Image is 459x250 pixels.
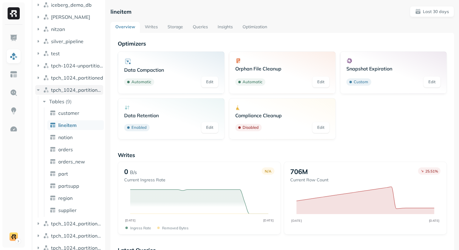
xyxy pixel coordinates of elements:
p: Compliance Cleanup [235,112,329,118]
p: ( 9 ) [66,98,72,104]
button: [PERSON_NAME] [35,12,103,22]
img: table [50,183,56,189]
p: 0 [124,167,128,176]
img: namespace [43,38,49,44]
tspan: [DATE] [263,218,274,222]
img: table [50,171,56,177]
img: Dashboard [10,34,18,42]
p: Custom [354,79,368,85]
span: [PERSON_NAME] [51,14,90,20]
p: Last 30 days [423,9,449,15]
a: nation [47,132,104,142]
img: Query Explorer [10,89,18,97]
img: table [50,207,56,213]
img: namespace [43,75,49,81]
img: table [50,195,56,201]
p: Data Retention [124,112,218,118]
p: lineitem [110,8,131,15]
img: table [50,122,56,128]
p: B/s [130,169,137,176]
p: Automatic [131,79,151,85]
button: Tables(9) [41,97,104,106]
img: Asset Explorer [10,70,18,78]
button: tpch_1024_partitioned [35,73,103,83]
p: Disabled [243,125,259,131]
tspan: [DATE] [125,218,135,222]
a: orders [47,145,104,154]
img: namespace [43,2,49,8]
span: silver_pipeline [51,38,83,44]
p: Data Compaction [124,67,218,73]
img: namespace [43,63,49,69]
a: customer [47,108,104,118]
p: Ingress Rate [130,226,151,230]
button: tpch_1024_partitioned_11 [35,231,103,241]
a: Edit [312,77,329,87]
span: region [58,195,73,201]
a: Queries [188,22,213,33]
span: customer [58,110,79,116]
img: namespace [43,221,49,227]
p: Snapshot Expiration [346,66,440,72]
span: tpch_1024_partitioned [51,75,103,81]
button: tpch-1024-unpartitioned [35,61,103,70]
img: namespace [43,87,49,93]
span: Tables [49,98,64,104]
p: 25.51 % [425,169,438,173]
span: supplier [58,207,76,213]
a: region [47,193,104,203]
a: partsupp [47,181,104,191]
p: Automatic [243,79,262,85]
p: Writes [118,152,447,159]
a: Optimization [238,22,272,33]
img: Insights [10,107,18,115]
a: Edit [201,122,218,133]
button: nitzan [35,24,103,34]
p: Current Row Count [290,177,328,183]
span: test [51,50,60,57]
span: lineitem [58,122,76,128]
span: part [58,171,68,177]
a: supplier [47,205,104,215]
img: namespace [43,14,49,20]
a: orders_new [47,157,104,166]
button: silver_pipeline [35,36,103,46]
img: table [50,159,56,165]
p: N/A [265,169,271,173]
span: partsupp [58,183,79,189]
button: Last 30 days [410,6,454,17]
a: Overview [110,22,140,33]
img: namespace [43,50,49,57]
a: part [47,169,104,179]
p: Orphan File Cleanup [235,66,329,72]
button: tpch_1024_partitioned_1 [35,85,103,95]
p: Optimizers [118,40,447,47]
a: Edit [312,122,329,133]
a: Edit [201,77,218,87]
span: tpch_1024_partitioned_10 [51,221,103,227]
img: table [50,146,56,152]
span: tpch_1024_partitioned_11 [51,233,103,239]
a: Writes [140,22,163,33]
a: Storage [163,22,188,33]
span: tpch-1024-unpartitioned [51,63,103,69]
button: test [35,49,103,58]
img: Assets [10,52,18,60]
a: lineitem [47,120,104,130]
p: Removed bytes [162,226,189,230]
span: iceberg_demo_db [51,2,92,8]
span: nitzan [51,26,65,32]
p: Current Ingress Rate [124,177,165,183]
p: 706M [290,167,308,176]
span: nation [58,134,73,140]
span: orders_new [58,159,85,165]
img: namespace [43,233,49,239]
img: demo [9,232,18,241]
tspan: [DATE] [429,219,440,222]
a: Insights [213,22,238,33]
span: tpch_1024_partitioned_1 [51,87,103,93]
span: orders [58,146,73,152]
button: tpch_1024_partitioned_10 [35,219,103,228]
a: Edit [423,77,440,87]
img: namespace [43,26,49,32]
